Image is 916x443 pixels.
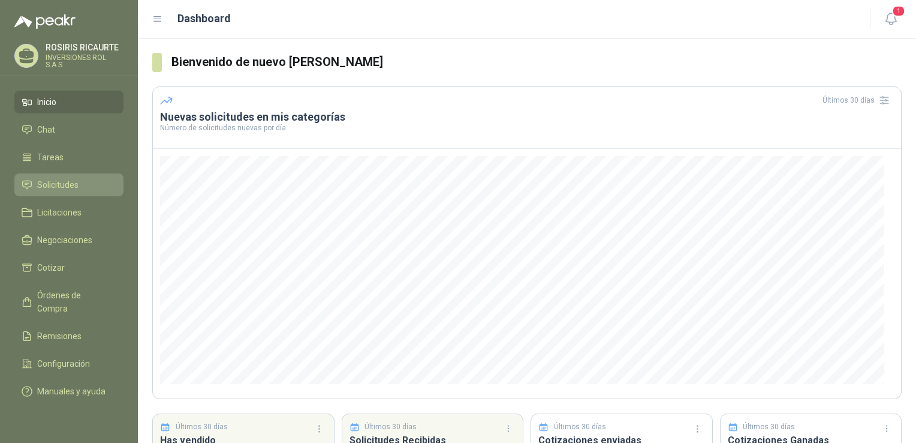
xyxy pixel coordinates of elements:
[37,206,82,219] span: Licitaciones
[554,421,606,433] p: Últimos 30 días
[14,284,123,320] a: Órdenes de Compra
[14,325,123,348] a: Remisiones
[14,146,123,169] a: Tareas
[37,123,55,136] span: Chat
[14,118,123,141] a: Chat
[364,421,417,433] p: Últimos 30 días
[37,261,65,274] span: Cotizar
[880,8,902,30] button: 1
[14,91,123,113] a: Inicio
[177,10,231,27] h1: Dashboard
[160,124,894,131] p: Número de solicitudes nuevas por día
[37,330,82,343] span: Remisiones
[14,380,123,403] a: Manuales y ayuda
[37,95,56,109] span: Inicio
[892,5,905,17] span: 1
[14,201,123,224] a: Licitaciones
[14,14,76,29] img: Logo peakr
[46,54,123,68] p: INVERSIONES ROL S.A.S
[743,421,795,433] p: Últimos 30 días
[822,91,894,110] div: Últimos 30 días
[171,53,902,71] h3: Bienvenido de nuevo [PERSON_NAME]
[14,352,123,375] a: Configuración
[37,385,106,398] span: Manuales y ayuda
[160,110,894,124] h3: Nuevas solicitudes en mis categorías
[14,256,123,279] a: Cotizar
[37,357,90,370] span: Configuración
[14,229,123,252] a: Negociaciones
[37,234,92,247] span: Negociaciones
[37,178,79,191] span: Solicitudes
[14,173,123,196] a: Solicitudes
[37,151,64,164] span: Tareas
[176,421,228,433] p: Últimos 30 días
[46,43,123,52] p: ROSIRIS RICAURTE
[37,289,112,315] span: Órdenes de Compra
